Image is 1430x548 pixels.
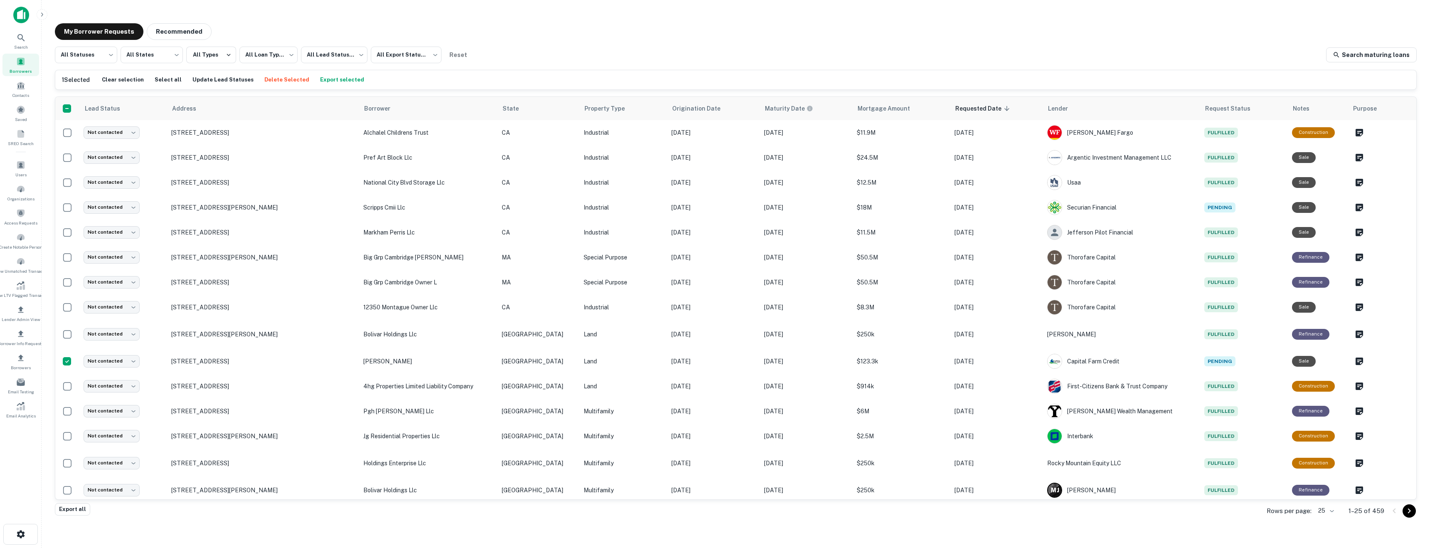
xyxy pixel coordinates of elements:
[502,357,575,366] p: [GEOGRAPHIC_DATA]
[363,303,493,312] p: 12350 montague owner llc
[1352,301,1366,313] button: Create a note for this borrower request
[171,459,355,467] p: [STREET_ADDRESS]
[671,407,756,416] p: [DATE]
[2,374,39,397] a: Email Testing
[84,328,140,340] div: Not contacted
[2,316,40,323] span: Lender Admin View
[954,357,1039,366] p: [DATE]
[2,350,39,373] div: Borrowers
[1047,125,1196,140] div: [PERSON_NAME] Fargo
[363,486,493,495] p: bolivar holdings llc
[1047,429,1196,444] div: Interbank
[84,405,140,417] div: Not contacted
[502,303,575,312] p: CA
[671,432,756,441] p: [DATE]
[84,457,140,469] div: Not contacted
[857,153,946,162] p: $24.5M
[1204,458,1238,468] span: Fulfilled
[1048,104,1079,114] span: Lender
[1047,404,1196,419] div: [PERSON_NAME] Wealth Management
[502,203,575,212] p: CA
[764,153,848,162] p: [DATE]
[502,278,575,287] p: MA
[2,398,39,421] a: Email Analytics
[1292,127,1335,138] div: This loan purpose was for construction
[4,220,37,226] span: Access Requests
[171,358,355,365] p: [STREET_ADDRESS]
[8,388,34,395] span: Email Testing
[363,128,493,137] p: alchalel childrens trust
[1204,202,1235,212] span: Pending
[1292,329,1329,339] div: This loan purpose was for refinancing
[2,54,39,76] a: Borrowers
[190,74,256,86] button: Update Lead Statuses
[172,104,207,114] span: Address
[853,97,950,120] th: Mortgage Amount
[764,178,848,187] p: [DATE]
[1315,505,1335,517] div: 25
[671,459,756,468] p: [DATE]
[857,459,946,468] p: $250k
[1204,128,1238,138] span: Fulfilled
[1352,484,1366,496] button: Create a note for this borrower request
[1352,226,1366,239] button: Create a note for this borrower request
[1292,381,1335,391] div: This loan purpose was for construction
[2,157,39,180] a: Users
[2,254,39,276] div: Review Unmatched Transactions
[363,253,493,262] p: big grp cambridge [PERSON_NAME]
[1204,178,1238,188] span: Fulfilled
[171,432,355,440] p: [STREET_ADDRESS][PERSON_NAME]
[584,104,636,114] span: Property Type
[147,23,212,40] button: Recommended
[584,486,663,495] p: Multifamily
[2,326,39,348] div: Borrower Info Requests
[2,278,39,300] div: Review LTV Flagged Transactions
[1292,406,1329,416] div: This loan purpose was for refinancing
[2,30,39,52] a: Search
[764,357,848,366] p: [DATE]
[1204,356,1235,366] span: Pending
[671,486,756,495] p: [DATE]
[584,407,663,416] p: Multifamily
[84,126,140,138] div: Not contacted
[2,230,39,252] div: Create Notable Person
[1326,47,1417,62] a: Search maturing loans
[1352,405,1366,417] button: Create a note for this borrower request
[84,301,140,313] div: Not contacted
[671,203,756,212] p: [DATE]
[171,279,355,286] p: [STREET_ADDRESS]
[502,253,575,262] p: MA
[1047,300,1196,315] div: Thorofare Capital
[584,382,663,391] p: Land
[954,128,1039,137] p: [DATE]
[7,195,35,202] span: Organizations
[1292,485,1329,495] div: This loan purpose was for refinancing
[1048,300,1062,314] img: picture
[2,78,39,100] a: Contacts
[11,364,31,371] span: Borrowers
[1352,380,1366,392] button: Create a note for this borrower request
[1047,330,1196,339] p: [PERSON_NAME]
[1048,379,1062,393] img: picture
[84,484,140,496] div: Not contacted
[502,128,575,137] p: CA
[84,176,140,188] div: Not contacted
[2,181,39,204] a: Organizations
[584,432,663,441] p: Multifamily
[363,459,493,468] p: holdings enterprise llc
[445,47,471,63] button: Reset
[584,278,663,287] p: Special Purpose
[262,74,311,86] button: Delete Selected
[954,178,1039,187] p: [DATE]
[1047,200,1196,215] div: Securian Financial
[857,407,946,416] p: $6M
[1353,104,1388,114] span: Purpose
[1204,302,1238,312] span: Fulfilled
[1047,275,1196,290] div: Thorofare Capital
[171,229,355,236] p: [STREET_ADDRESS]
[857,278,946,287] p: $50.5M
[359,97,498,120] th: Borrower
[764,407,848,416] p: [DATE]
